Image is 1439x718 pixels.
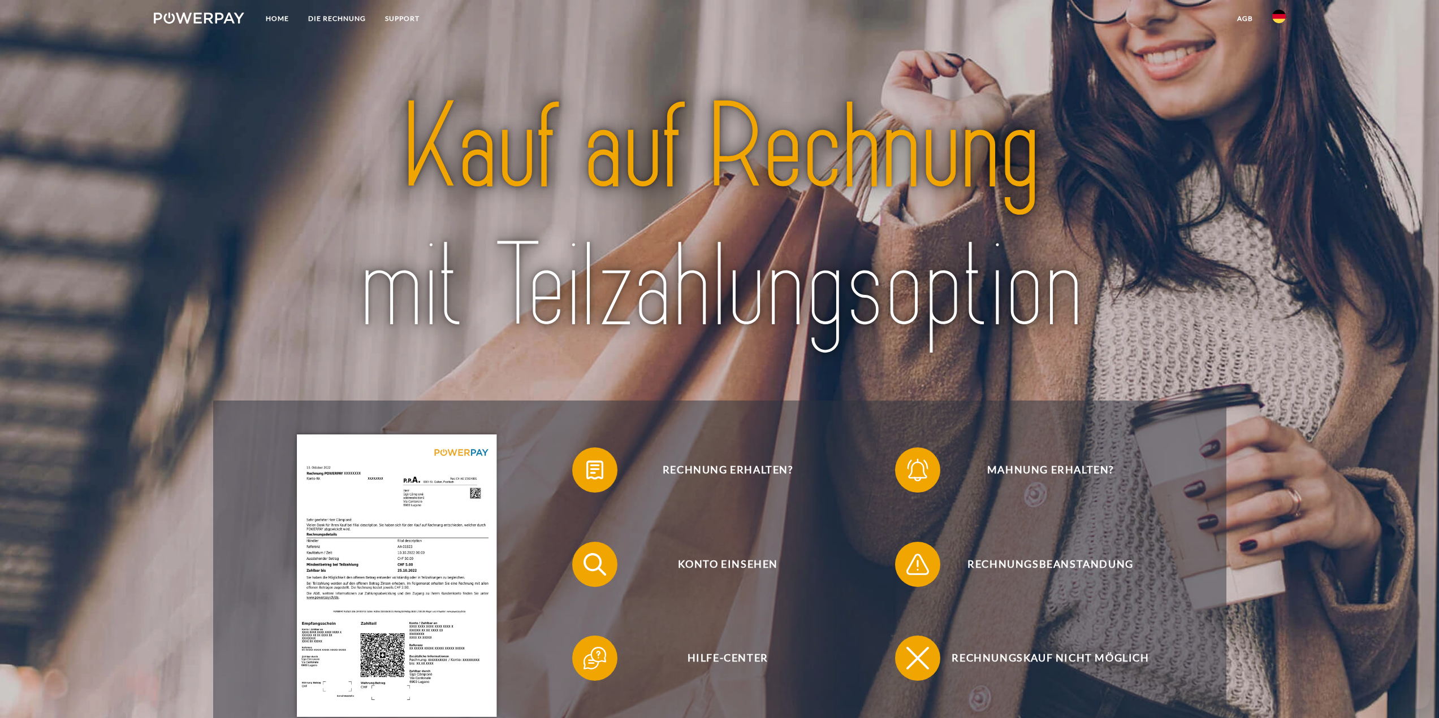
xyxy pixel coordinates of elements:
button: Rechnung erhalten? [572,447,866,493]
img: qb_close.svg [904,644,932,672]
span: Rechnungskauf nicht möglich [912,636,1189,681]
span: Rechnung erhalten? [589,447,866,493]
img: de [1272,10,1286,23]
img: qb_search.svg [581,550,609,578]
button: Konto einsehen [572,542,866,587]
span: Konto einsehen [589,542,866,587]
img: qb_bell.svg [904,456,932,484]
iframe: Schaltfläche zum Öffnen des Messaging-Fensters [1394,673,1430,709]
img: qb_help.svg [581,644,609,672]
span: Rechnungsbeanstandung [912,542,1189,587]
a: agb [1228,8,1263,29]
span: Hilfe-Center [589,636,866,681]
button: Hilfe-Center [572,636,866,681]
button: Rechnungsbeanstandung [895,542,1189,587]
img: title-powerpay_de.svg [272,72,1168,363]
img: qb_warning.svg [904,550,932,578]
a: DIE RECHNUNG [299,8,375,29]
button: Rechnungskauf nicht möglich [895,636,1189,681]
img: logo-powerpay-white.svg [154,12,245,24]
button: Mahnung erhalten? [895,447,1189,493]
a: Home [256,8,299,29]
a: SUPPORT [375,8,429,29]
img: single_invoice_powerpay_de.jpg [297,434,496,717]
img: qb_bill.svg [581,456,609,484]
span: Mahnung erhalten? [912,447,1189,493]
